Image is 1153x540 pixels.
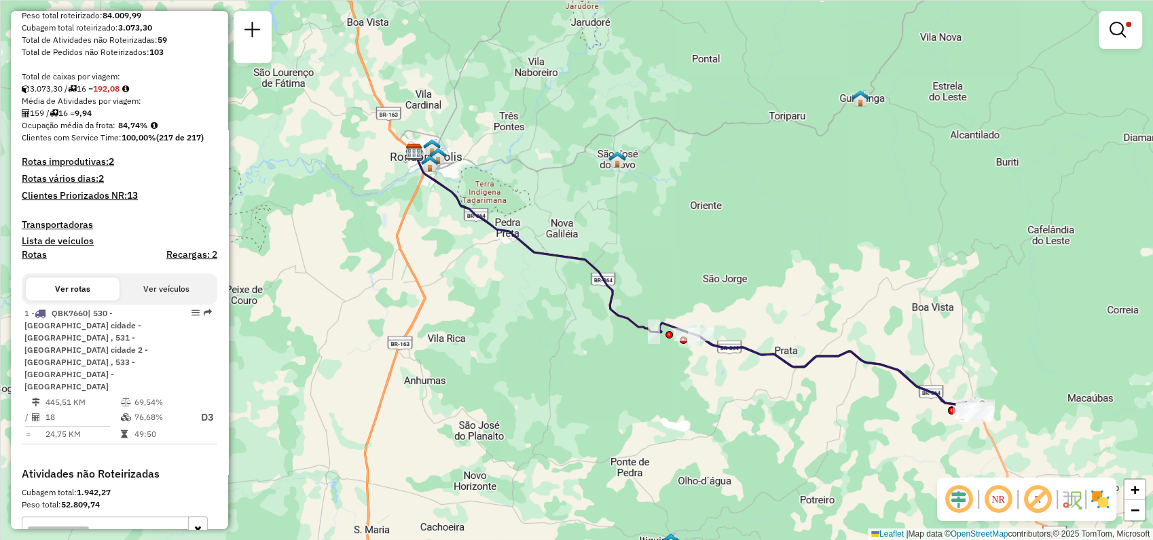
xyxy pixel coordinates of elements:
[24,308,148,391] span: 1 -
[942,483,975,516] span: Ocultar deslocamento
[32,398,40,406] i: Distância Total
[149,47,164,57] strong: 103
[118,22,152,33] strong: 3.073,30
[45,396,120,409] td: 445,51 KM
[1124,500,1145,520] a: Zoom out
[1021,483,1054,516] span: Exibir rótulo
[22,9,217,22] div: Peso total roteirizado:
[22,83,217,95] div: 3.073,30 / 16 =
[852,90,869,107] img: GUIRATINGA
[22,95,217,107] div: Média de Atividades por viagem:
[121,430,128,438] i: Tempo total em rota
[22,22,217,34] div: Cubagem total roteirizado:
[1131,481,1139,498] span: +
[45,409,120,426] td: 18
[1089,488,1111,510] img: Exibir/Ocultar setores
[156,132,204,142] strong: (217 de 217)
[429,147,447,165] img: WCL Vila Cardoso
[77,487,111,497] strong: 1.942,27
[405,143,423,161] img: CDD Rondonópolis
[1061,488,1082,510] img: Fluxo de ruas
[75,108,92,118] strong: 9,94
[22,235,217,247] h4: Lista de veículos
[22,46,217,58] div: Total de Pedidos não Roteirizados:
[158,35,167,45] strong: 59
[22,34,217,46] div: Total de Atividades não Roteirizadas:
[118,120,148,130] strong: 84,74%
[871,529,904,539] a: Leaflet
[22,486,217,499] div: Cubagem total:
[22,132,122,142] span: Clientes com Service Time:
[120,277,213,301] button: Ver veículos
[1126,22,1131,27] span: Filtro Ativo
[45,427,120,441] td: 24,75 KM
[121,413,131,421] i: % de utilização da cubagem
[68,85,77,93] i: Total de rotas
[191,309,200,317] em: Opções
[22,85,30,93] i: Cubagem total roteirizado
[32,413,40,421] i: Total de Atividades
[127,189,138,201] strong: 13
[1131,501,1139,518] span: −
[26,277,120,301] button: Ver rotas
[22,499,217,511] div: Peso total:
[239,16,266,47] a: Nova sessão e pesquisa
[951,529,1008,539] a: OpenStreetMap
[24,308,148,391] span: | 530 - [GEOGRAPHIC_DATA] cidade - [GEOGRAPHIC_DATA] , 531 - [GEOGRAPHIC_DATA] cidade 2 - [GEOGRA...
[166,249,217,261] h4: Recargas: 2
[134,427,188,441] td: 49:50
[1104,16,1137,43] a: Exibir filtros
[608,151,626,168] img: SÃO JOSÉ DO POVO
[22,120,115,130] span: Ocupação média da frota:
[61,499,100,509] strong: 52.809,74
[50,109,58,117] i: Total de rotas
[52,308,88,318] span: QBK7660
[423,138,441,156] img: Warecloud Casa Jardim Monte Líbano
[121,398,131,406] i: % de utilização do peso
[24,409,31,426] td: /
[1124,480,1145,500] a: Zoom in
[982,483,1014,516] span: Ocultar NR
[22,467,217,480] h4: Atividades não Roteirizadas
[122,85,129,93] i: Meta Caixas/viagem: 222,69 Diferença: -30,61
[103,10,141,20] strong: 84.009,99
[134,409,188,426] td: 76,68%
[906,529,908,539] span: |
[122,132,156,142] strong: 100,00%
[22,107,217,119] div: 159 / 16 =
[22,219,217,231] h4: Transportadoras
[22,109,30,117] i: Total de Atividades
[151,121,158,130] em: Média calculada utilizando a maior ocupação (%Peso ou %Cubagem) de cada rota da sessão. Rotas cro...
[968,400,986,418] img: PA - Alto Garças
[98,172,104,185] strong: 2
[93,83,120,94] strong: 192,08
[421,155,439,172] img: 120 UDC Light Centro A
[109,155,114,168] strong: 2
[22,173,217,185] h4: Rotas vários dias:
[189,410,214,425] p: D3
[22,71,217,83] div: Total de caixas por viagem:
[868,528,1153,540] div: Map data © contributors,© 2025 TomTom, Microsoft
[22,249,47,261] a: Rotas
[22,156,217,168] h4: Rotas improdutivas:
[24,427,31,441] td: =
[22,190,217,201] h4: Clientes Priorizados NR:
[134,396,188,409] td: 69,54%
[204,309,212,317] em: Rota exportada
